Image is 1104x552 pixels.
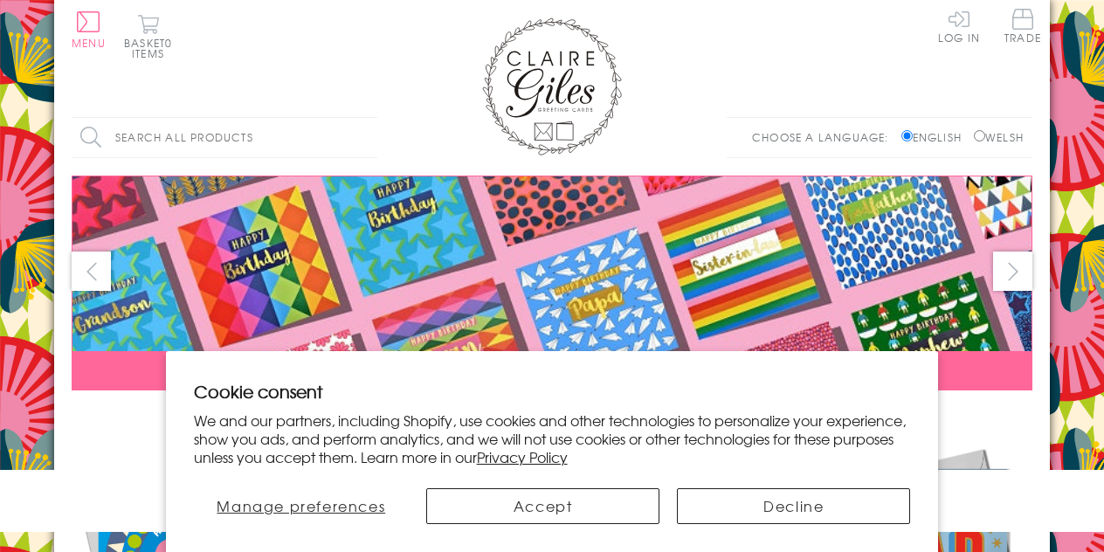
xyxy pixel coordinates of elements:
button: Menu [72,11,106,48]
p: We and our partners, including Shopify, use cookies and other technologies to personalize your ex... [194,411,911,466]
input: Search all products [72,118,377,157]
div: Carousel Pagination [72,404,1032,431]
input: English [901,130,913,141]
label: English [901,129,970,145]
h2: Cookie consent [194,379,911,404]
button: Basket0 items [124,14,172,59]
button: Decline [677,488,910,524]
button: Manage preferences [194,488,409,524]
label: Welsh [974,129,1024,145]
button: prev [72,252,111,291]
button: Accept [426,488,659,524]
input: Search [360,118,377,157]
span: Manage preferences [217,495,385,516]
img: Claire Giles Greetings Cards [482,17,622,155]
a: Trade [1004,9,1041,46]
a: Privacy Policy [477,446,568,467]
span: 0 items [132,35,172,61]
a: Log In [938,9,980,43]
button: next [993,252,1032,291]
input: Welsh [974,130,985,141]
p: Choose a language: [752,129,898,145]
span: Menu [72,35,106,51]
span: Trade [1004,9,1041,43]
